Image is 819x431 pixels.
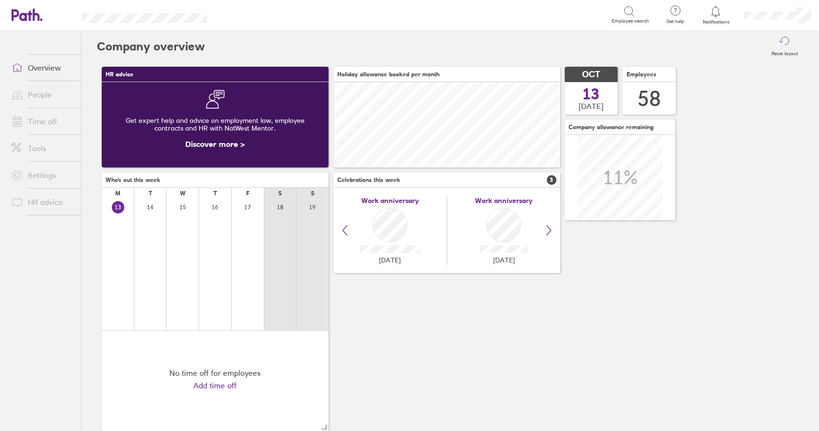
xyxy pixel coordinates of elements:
div: 58 [638,86,661,111]
span: Celebrations this week [337,177,400,183]
span: Get help [660,19,691,24]
div: Get expert help and advice on employment law, employee contracts and HR with NatWest Mentor. [109,109,321,140]
div: S [311,190,314,197]
span: Work anniversary [361,197,419,204]
a: HR advice [4,192,81,212]
span: Employees [627,71,656,78]
span: Who's out this week [106,177,160,183]
div: No time off for employees [170,369,261,377]
a: Add time off [194,381,237,390]
span: Notifications [700,19,732,25]
span: HR advice [106,71,133,78]
h2: Company overview [97,31,205,62]
span: 3 [547,175,557,185]
span: Holiday allowance booked per month [337,71,439,78]
span: Employee search [612,18,649,24]
a: Overview [4,58,81,77]
span: Company allowance remaining [569,124,653,131]
a: Settings [4,166,81,185]
span: OCT [582,70,601,80]
a: Notifications [700,5,732,25]
div: M [115,190,120,197]
span: [DATE] [579,102,604,110]
div: Search [233,10,258,19]
div: W [180,190,186,197]
span: Work anniversary [475,197,533,204]
label: Reset layout [766,48,804,57]
div: T [214,190,217,197]
div: T [149,190,152,197]
a: Tools [4,139,81,158]
a: Discover more > [186,139,245,149]
div: S [278,190,282,197]
span: [DATE] [379,256,401,264]
span: 13 [583,86,600,102]
span: [DATE] [493,256,515,264]
a: Time off [4,112,81,131]
div: F [246,190,249,197]
a: People [4,85,81,104]
button: Reset layout [766,31,804,62]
